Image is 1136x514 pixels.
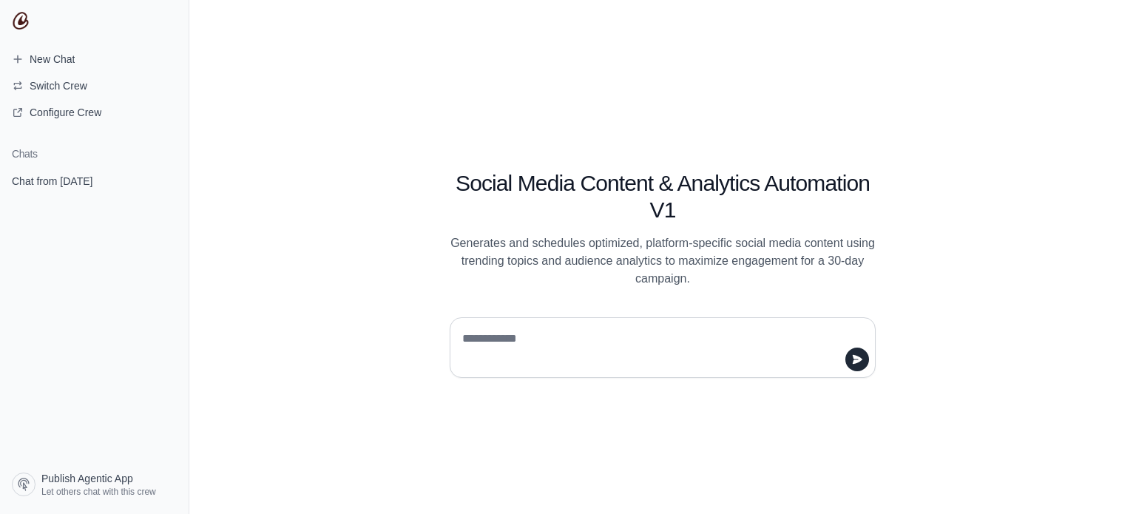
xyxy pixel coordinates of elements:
a: Publish Agentic App Let others chat with this crew [6,467,183,502]
span: Chat from [DATE] [12,174,92,189]
a: Chat from [DATE] [6,167,183,195]
span: Publish Agentic App [41,471,133,486]
a: Configure Crew [6,101,183,124]
a: New Chat [6,47,183,71]
span: Let others chat with this crew [41,486,156,498]
img: CrewAI Logo [12,12,30,30]
button: Switch Crew [6,74,183,98]
h1: Social Media Content & Analytics Automation V1 [450,170,876,223]
span: New Chat [30,52,75,67]
p: Generates and schedules optimized, platform-specific social media content using trending topics a... [450,234,876,288]
span: Configure Crew [30,105,101,120]
span: Switch Crew [30,78,87,93]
